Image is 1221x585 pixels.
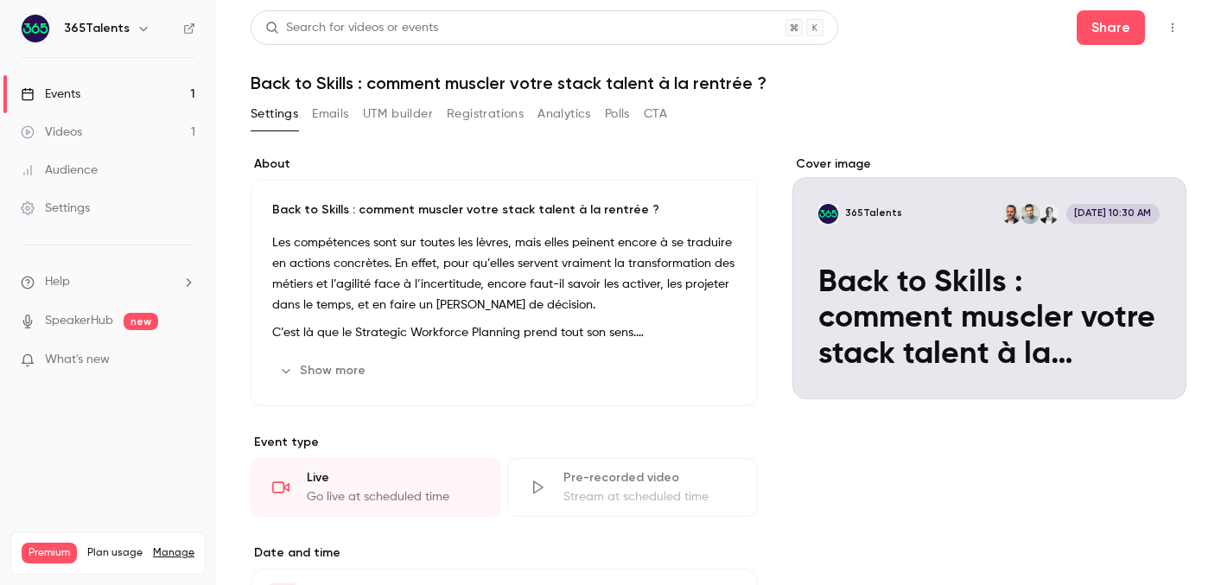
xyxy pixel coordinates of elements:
[644,100,667,128] button: CTA
[272,232,736,315] p: Les compétences sont sur toutes les lèvres, mais elles peinent encore à se traduire en actions co...
[45,312,113,330] a: SpeakerHub
[272,322,736,343] p: C’est là que le Strategic Workforce Planning prend tout son sens.
[21,273,195,291] li: help-dropdown-opener
[45,351,110,369] span: What's new
[447,100,524,128] button: Registrations
[124,313,158,330] span: new
[307,488,479,506] div: Go live at scheduled time
[22,543,77,563] span: Premium
[21,124,82,141] div: Videos
[272,357,376,385] button: Show more
[792,156,1186,173] label: Cover image
[21,200,90,217] div: Settings
[251,73,1186,93] h1: Back to Skills : comment muscler votre stack talent à la rentrée ?
[507,458,757,517] div: Pre-recorded videoStream at scheduled time
[251,156,758,173] label: About
[537,100,591,128] button: Analytics
[251,434,758,451] p: Event type
[563,488,735,506] div: Stream at scheduled time
[22,15,49,42] img: 365Talents
[312,100,348,128] button: Emails
[605,100,630,128] button: Polls
[363,100,433,128] button: UTM builder
[87,546,143,560] span: Plan usage
[251,544,758,562] label: Date and time
[265,19,438,37] div: Search for videos or events
[563,469,735,486] div: Pre-recorded video
[251,458,500,517] div: LiveGo live at scheduled time
[153,546,194,560] a: Manage
[21,86,80,103] div: Events
[792,156,1186,399] section: Cover image
[272,201,736,219] p: Back to Skills : comment muscler votre stack talent à la rentrée ?
[45,273,70,291] span: Help
[251,100,298,128] button: Settings
[1077,10,1145,45] button: Share
[64,20,130,37] h6: 365Talents
[21,162,98,179] div: Audience
[307,469,479,486] div: Live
